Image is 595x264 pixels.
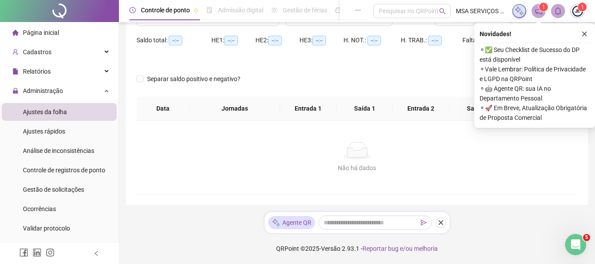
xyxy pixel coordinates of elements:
[312,36,326,45] span: --:--
[578,3,587,11] sup: Atualize o seu contato no menu Meus Dados
[514,6,524,16] img: sparkle-icon.fc2bf0ac1784a2077858766a79e2daf3.svg
[12,49,18,55] span: user-add
[207,7,213,13] span: file-done
[224,36,238,45] span: --:--
[367,36,381,45] span: --:--
[23,167,105,174] span: Controle de registros de ponto
[336,97,393,121] th: Saída 1
[93,250,100,257] span: left
[147,163,567,173] div: Não há dados
[535,7,543,15] span: notification
[449,97,506,121] th: Saída 2
[23,87,63,94] span: Administração
[23,48,52,56] span: Cadastros
[480,64,590,84] span: ⚬ Vale Lembrar: Política de Privacidade e LGPD na QRPoint
[268,216,315,229] div: Agente QR
[583,234,590,241] span: 5
[23,225,70,232] span: Validar protocolo
[137,97,189,121] th: Data
[480,103,590,123] span: ⚬ 🚀 Em Breve, Atualização Obrigatória de Proposta Comercial
[283,7,327,14] span: Gestão de férias
[355,7,361,13] span: ellipsis
[480,45,590,64] span: ⚬ ✅ Seu Checklist de Sucesso do DP está disponível
[129,7,136,13] span: clock-circle
[542,4,545,10] span: 1
[439,8,446,15] span: search
[571,4,584,18] img: 4943
[19,248,28,257] span: facebook
[335,7,341,13] span: dashboard
[421,219,427,226] span: send
[23,108,67,115] span: Ajustes da folha
[401,35,462,45] div: H. TRAB.:
[141,7,190,14] span: Controle de ponto
[456,6,507,16] span: MSA SERVIÇOS ENGENHARIA LTDA
[23,147,94,154] span: Análise de inconsistências
[23,68,51,75] span: Relatórios
[211,35,255,45] div: HE 1:
[46,248,55,257] span: instagram
[23,205,56,212] span: Ocorrências
[255,35,299,45] div: HE 2:
[539,3,548,11] sup: 1
[218,7,263,14] span: Admissão digital
[554,7,562,15] span: bell
[362,245,438,252] span: Reportar bug e/ou melhoria
[393,97,449,121] th: Entrada 2
[271,7,277,13] span: sun
[581,4,584,10] span: 1
[119,233,595,264] footer: QRPoint © 2025 - 2.93.1 -
[438,219,444,226] span: close
[321,245,340,252] span: Versão
[23,128,65,135] span: Ajustes rápidos
[268,36,282,45] span: --:--
[33,248,41,257] span: linkedin
[480,29,511,39] span: Novidades !
[280,97,336,121] th: Entrada 1
[565,234,586,255] iframe: Intercom live chat
[193,8,199,13] span: pushpin
[12,68,18,74] span: file
[12,88,18,94] span: lock
[344,35,401,45] div: H. NOT.:
[137,35,211,45] div: Saldo total:
[23,29,59,36] span: Página inicial
[12,30,18,36] span: home
[23,186,84,193] span: Gestão de solicitações
[462,37,482,44] span: Faltas:
[581,31,588,37] span: close
[480,84,590,103] span: ⚬ 🤖 Agente QR: sua IA no Departamento Pessoal
[428,36,442,45] span: --:--
[332,15,339,22] span: to
[299,35,344,45] div: HE 3:
[189,97,280,121] th: Jornadas
[169,36,182,45] span: --:--
[144,74,244,84] span: Separar saldo positivo e negativo?
[272,218,281,227] img: sparkle-icon.fc2bf0ac1784a2077858766a79e2daf3.svg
